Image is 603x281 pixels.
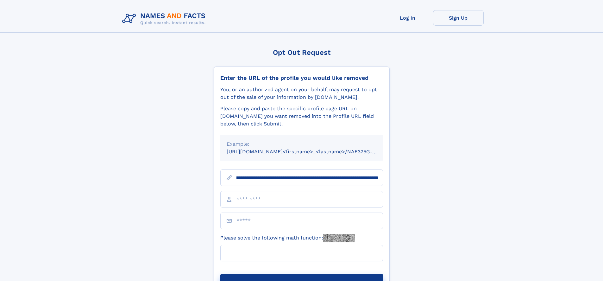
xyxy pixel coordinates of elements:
[227,149,395,155] small: [URL][DOMAIN_NAME]<firstname>_<lastname>/NAF325G-xxxxxxxx
[220,86,383,101] div: You, or an authorized agent on your behalf, may request to opt-out of the sale of your informatio...
[433,10,484,26] a: Sign Up
[120,10,211,27] img: Logo Names and Facts
[220,105,383,128] div: Please copy and paste the specific profile page URL on [DOMAIN_NAME] you want removed into the Pr...
[214,48,390,56] div: Opt Out Request
[382,10,433,26] a: Log In
[220,234,355,242] label: Please solve the following math function:
[227,140,377,148] div: Example:
[220,74,383,81] div: Enter the URL of the profile you would like removed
